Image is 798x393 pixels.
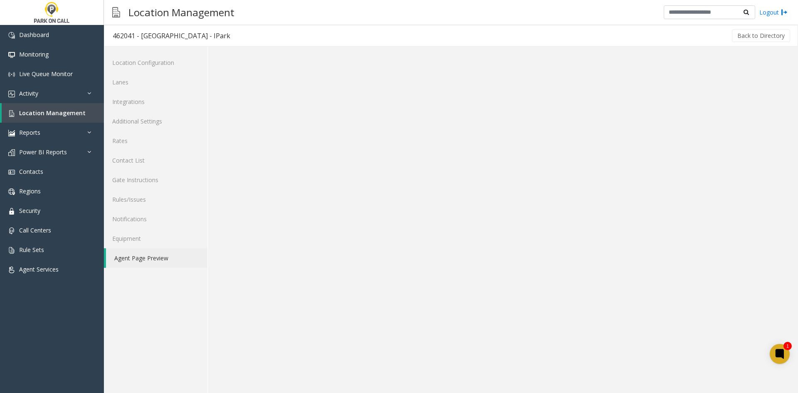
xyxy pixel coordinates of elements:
[2,103,104,123] a: Location Management
[759,8,788,17] a: Logout
[8,91,15,97] img: 'icon'
[8,32,15,39] img: 'icon'
[8,208,15,215] img: 'icon'
[19,168,43,175] span: Contacts
[8,188,15,195] img: 'icon'
[104,190,207,209] a: Rules/Issues
[104,131,207,151] a: Rates
[104,53,207,72] a: Location Configuration
[104,92,207,111] a: Integrations
[8,149,15,156] img: 'icon'
[783,342,792,350] div: 1
[8,227,15,234] img: 'icon'
[19,109,86,117] span: Location Management
[19,31,49,39] span: Dashboard
[8,169,15,175] img: 'icon'
[19,265,59,273] span: Agent Services
[19,148,67,156] span: Power BI Reports
[8,52,15,58] img: 'icon'
[8,71,15,78] img: 'icon'
[8,130,15,136] img: 'icon'
[124,2,239,22] h3: Location Management
[19,50,49,58] span: Monitoring
[104,151,207,170] a: Contact List
[8,267,15,273] img: 'icon'
[19,89,38,97] span: Activity
[19,70,73,78] span: Live Queue Monitor
[732,30,790,42] button: Back to Directory
[104,229,207,248] a: Equipment
[104,111,207,131] a: Additional Settings
[19,207,40,215] span: Security
[112,2,120,22] img: pageIcon
[104,209,207,229] a: Notifications
[104,170,207,190] a: Gate Instructions
[781,8,788,17] img: logout
[106,248,207,268] a: Agent Page Preview
[113,30,230,41] div: 462041 - [GEOGRAPHIC_DATA] - IPark
[8,110,15,117] img: 'icon'
[19,246,44,254] span: Rule Sets
[19,129,40,136] span: Reports
[104,72,207,92] a: Lanes
[19,226,51,234] span: Call Centers
[19,187,41,195] span: Regions
[8,247,15,254] img: 'icon'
